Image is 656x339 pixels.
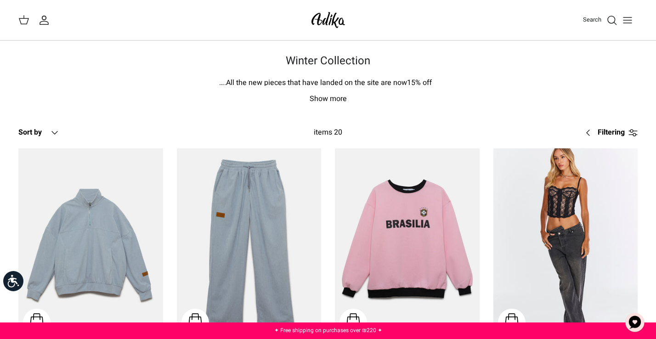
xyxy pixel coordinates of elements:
font: Show more [310,93,347,104]
font: Winter Collection [286,53,370,69]
img: Adika IL [309,9,348,31]
font: 20 items [314,127,342,138]
button: Sort by [18,123,60,143]
font: Sort by [18,127,42,138]
font: Filtering [598,127,625,138]
font: All the new pieces that have landed on the site are now [226,77,407,88]
a: Search [583,15,617,26]
a: My account [39,15,53,26]
font: Search [583,15,601,24]
a: Filtering [579,122,638,144]
font: 15 [407,77,415,88]
button: Chat [621,309,649,336]
button: Toggle menu [617,10,638,30]
a: ✦ Free shipping on purchases over ₪220 ✦ [274,326,382,334]
font: % off. [224,77,432,88]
